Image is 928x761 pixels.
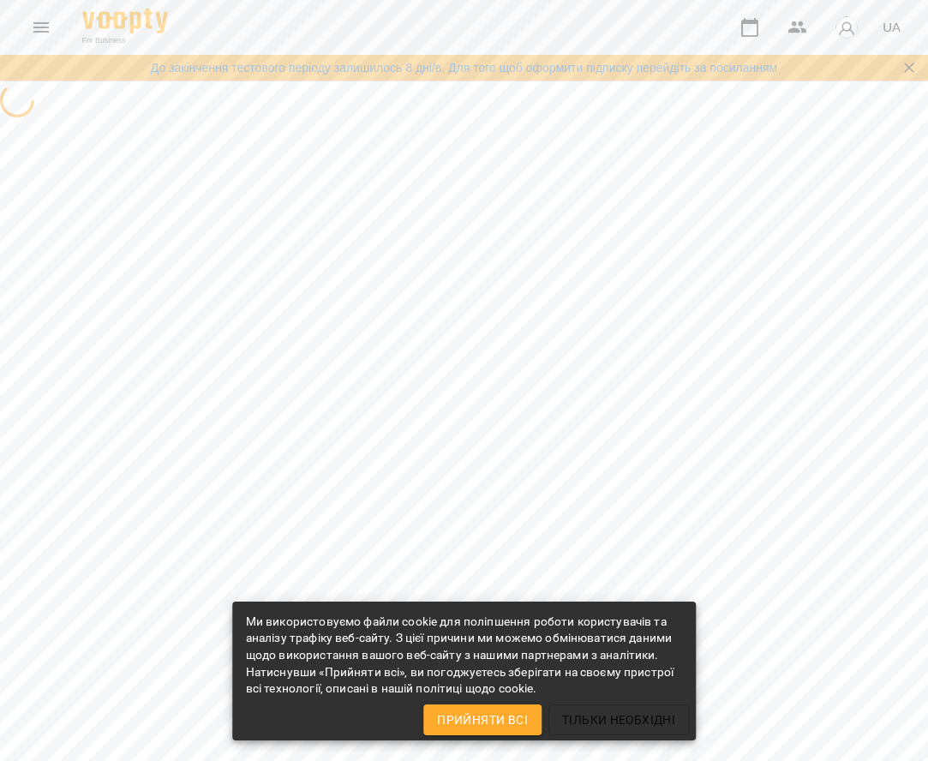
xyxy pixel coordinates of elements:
span: For Business [82,35,168,46]
button: Закрити сповіщення [897,56,921,80]
img: Voopty Logo [82,9,168,33]
button: UA [876,11,907,43]
a: До закінчення тестового періоду залишилось 8 дні/в. Для того щоб оформити підписку перейдіть за п... [151,59,777,76]
span: UA [883,18,901,36]
button: Menu [21,7,62,48]
img: avatar_s.png [835,15,859,39]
